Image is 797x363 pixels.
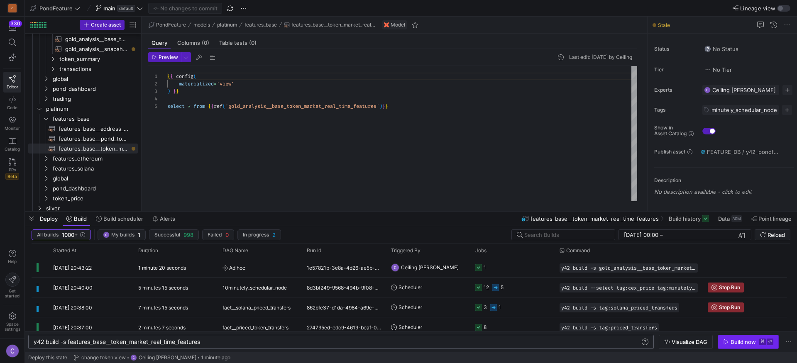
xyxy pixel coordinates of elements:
[524,231,608,238] input: Search Builds
[167,103,185,110] span: select
[92,212,147,226] button: Build scheduler
[5,173,19,180] span: Beta
[702,44,741,54] button: No statusNo Status
[63,212,90,226] button: Build
[747,212,795,226] button: Point lineage
[91,22,121,28] span: Create asset
[46,104,137,114] span: platinum
[7,105,17,110] span: Code
[177,40,209,46] span: Columns
[111,232,134,238] span: My builds
[302,317,386,337] div: 274795ed-edc9-4619-beaf-0744b8d5d8ea
[672,339,707,345] span: Visualize DAG
[704,46,711,52] img: No status
[569,54,632,60] div: Last edit: [DATE] by Ceiling
[379,103,382,110] span: )
[654,125,687,136] span: Show in Asset Catalog
[708,302,744,312] button: Stop Run
[202,229,234,240] button: Failed0
[665,212,713,226] button: Build history
[665,231,719,238] input: End datetime
[28,124,138,134] div: Press SPACE to select this row.
[148,73,157,80] div: 1
[65,44,128,54] span: gold_analysis__snapshot_token_market_features​​​​​​​​​​
[183,231,193,238] span: 998
[561,285,696,291] span: y42 build --select tag:cex_price tag:minutely_schedular_node
[382,103,385,110] span: }
[219,40,257,46] span: Table tests
[699,146,782,157] button: FEATURE_DB / y42_pondfeature_main / FEATURES_BASE__TOKEN_MARKET_REAL_TIME_FEATURES
[59,54,137,64] span: token_summary
[654,178,794,183] p: Description
[103,215,143,222] span: Build scheduler
[28,203,138,213] div: Press SPACE to select this row.
[225,231,229,238] span: 0
[28,134,138,144] a: features_base__pond_token_market_dictionary_real_time​​​​​​​​​​
[484,297,487,317] div: 3
[138,324,186,331] y42-duration: 2 minutes 7 seconds
[191,20,212,30] button: models
[391,248,421,253] span: Triggered By
[148,88,157,95] div: 3
[59,64,137,74] span: transactions
[72,352,232,363] button: change token viewhttps://lh3.googleusercontent.com/a/ACg8ocL5hHIcNgxjrjDvW2IB9Zc3OMw20Wvong8C6gpu...
[53,174,137,183] span: global
[28,64,138,74] div: Press SPACE to select this row.
[28,3,82,14] button: PondFeature
[654,67,696,73] span: Tier
[714,212,746,226] button: Data30M
[658,22,670,28] span: Stale
[149,229,199,240] button: Successful998
[704,46,738,52] span: No Status
[53,248,76,253] span: Started At
[704,87,711,93] img: https://lh3.googleusercontent.com/a/ACg8ocL5hHIcNgxjrjDvW2IB9Zc3OMw20Wvong8C6gpurw_crp9hOg=s96-c
[193,103,205,110] span: from
[707,149,780,155] span: FEATURE_DB / y42_pondfeature_main / FEATURES_BASE__TOKEN_MARKET_REAL_TIME_FEATURES
[291,22,375,28] span: features_base__token_market_real_time_features
[302,258,386,277] div: 1e57821b-3e8a-4d26-ae5b-cd75aa2717f3
[249,40,257,46] span: (0)
[202,40,209,46] span: (0)
[3,72,21,93] a: Editor
[208,232,222,238] span: Failed
[130,354,137,361] img: https://lh3.googleusercontent.com/a/ACg8ocL5hHIcNgxjrjDvW2IB9Zc3OMw20Wvong8C6gpurw_crp9hOg=s96-c
[80,20,125,30] button: Create asset
[148,80,157,88] div: 2
[98,229,146,240] button: https://lh3.googleusercontent.com/a/ACg8ocL5hHIcNgxjrjDvW2IB9Zc3OMw20Wvong8C6gpurw_crp9hOg=s96-cM...
[211,103,214,110] span: {
[624,231,658,238] input: Start datetime
[103,5,115,12] span: main
[154,232,180,238] span: Successful
[755,229,790,240] button: Reload
[704,66,711,73] img: No tier
[3,309,21,335] a: Spacesettings
[237,229,281,240] button: In progress2
[3,1,21,15] a: C
[654,46,696,52] span: Status
[201,355,230,361] span: 1 minute ago
[208,103,211,110] span: {
[566,248,590,253] span: Command
[53,94,137,104] span: trading
[32,297,787,317] div: Press SPACE to select this row.
[484,278,489,297] div: 12
[398,278,422,297] span: Scheduler
[654,188,794,195] p: No description available - click to edit
[149,212,179,226] button: Alerts
[217,80,234,87] span: 'view'
[243,232,269,238] span: In progress
[9,20,22,27] div: 330
[371,103,379,110] span: es'
[561,325,657,331] span: y42 build -s tag:priced_transfers
[484,317,487,337] div: 8
[28,44,138,54] div: Press SPACE to select this row.
[561,305,677,311] span: y42 build -s tag:solana_priced_transfers
[484,258,486,277] div: 1
[37,232,59,238] span: All builds
[660,231,663,238] span: –
[159,54,178,60] span: Preview
[59,134,128,144] span: features_base__pond_token_market_dictionary_real_time​​​​​​​​​​
[32,317,787,337] div: Press SPACE to select this row.
[731,339,756,345] div: Build now
[32,278,787,297] div: Press SPACE to select this row.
